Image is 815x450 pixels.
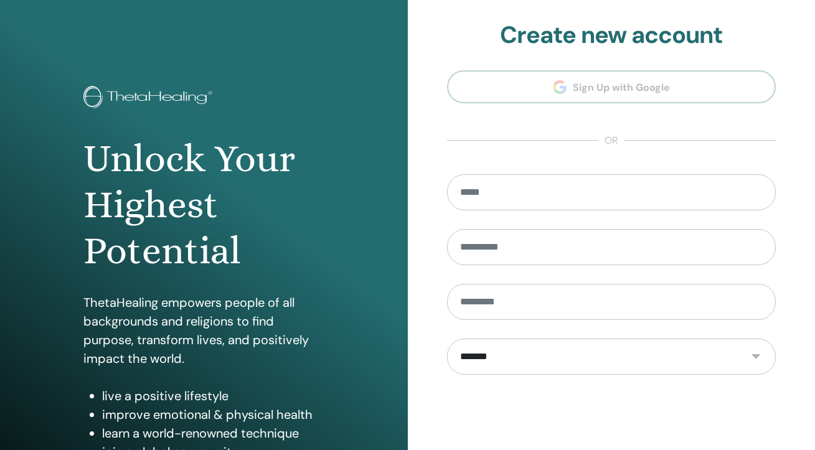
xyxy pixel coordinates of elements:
[102,387,324,405] li: live a positive lifestyle
[102,424,324,443] li: learn a world-renowned technique
[83,293,324,368] p: ThetaHealing empowers people of all backgrounds and religions to find purpose, transform lives, a...
[102,405,324,424] li: improve emotional & physical health
[517,393,706,442] iframe: reCAPTCHA
[83,136,324,274] h1: Unlock Your Highest Potential
[447,21,776,50] h2: Create new account
[598,133,624,148] span: or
